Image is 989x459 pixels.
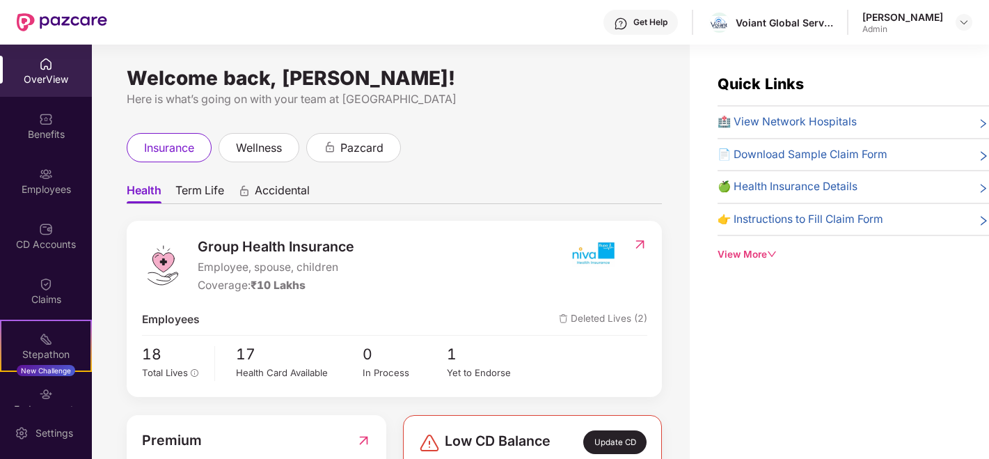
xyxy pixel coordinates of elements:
span: Term Life [175,183,224,203]
span: Employee, spouse, children [198,259,354,277]
span: insurance [144,139,194,157]
img: svg+xml;base64,PHN2ZyBpZD0iU2V0dGluZy0yMHgyMCIgeG1sbnM9Imh0dHA6Ly93d3cudzMub3JnLzIwMDAvc3ZnIiB3aW... [15,426,29,440]
img: svg+xml;base64,PHN2ZyBpZD0iRGFuZ2VyLTMyeDMyIiB4bWxucz0iaHR0cDovL3d3dy53My5vcmcvMjAwMC9zdmciIHdpZH... [418,432,441,454]
img: insurerIcon [567,236,619,271]
div: New Challenge [17,365,75,376]
span: Deleted Lives (2) [559,311,647,329]
span: wellness [236,139,282,157]
img: svg+xml;base64,PHN2ZyBpZD0iRW1wbG95ZWVzIiB4bWxucz0iaHR0cDovL3d3dy53My5vcmcvMjAwMC9zdmciIHdpZHRoPS... [39,167,53,181]
span: 17 [236,343,363,366]
span: Low CD Balance [445,430,551,454]
span: 📄 Download Sample Claim Form [718,146,887,164]
div: Get Help [633,17,667,28]
span: right [978,181,989,196]
span: Premium [142,430,202,451]
img: svg+xml;base64,PHN2ZyBpZD0iSG9tZSIgeG1sbnM9Imh0dHA6Ly93d3cudzMub3JnLzIwMDAvc3ZnIiB3aWR0aD0iMjAiIG... [39,57,53,71]
div: Health Card Available [236,366,363,380]
div: Update CD [583,430,646,454]
img: IMG_8296.jpg [709,16,729,31]
div: Welcome back, [PERSON_NAME]! [127,72,662,84]
span: Employees [142,311,200,329]
span: ₹10 Lakhs [251,279,306,292]
img: svg+xml;base64,PHN2ZyBpZD0iQmVuZWZpdHMiIHhtbG5zPSJodHRwOi8vd3d3LnczLm9yZy8yMDAwL3N2ZyIgd2lkdGg9Ij... [39,112,53,126]
div: Admin [862,24,943,35]
span: 🍏 Health Insurance Details [718,178,857,196]
div: Coverage: [198,277,354,295]
span: Group Health Insurance [198,236,354,258]
img: svg+xml;base64,PHN2ZyB4bWxucz0iaHR0cDovL3d3dy53My5vcmcvMjAwMC9zdmciIHdpZHRoPSIyMSIgaGVpZ2h0PSIyMC... [39,332,53,346]
span: down [767,249,777,259]
div: Yet to Endorse [447,366,531,380]
img: RedirectIcon [633,238,647,251]
span: 0 [363,343,447,366]
span: Total Lives [142,367,188,378]
div: In Process [363,366,447,380]
span: Quick Links [718,75,804,93]
div: Voiant Global Services India Private Limited [736,16,833,29]
span: right [978,149,989,164]
span: Health [127,183,161,203]
img: logo [142,244,184,286]
div: Stepathon [1,348,90,361]
img: deleteIcon [559,314,568,323]
img: New Pazcare Logo [17,13,107,31]
span: 👉 Instructions to Fill Claim Form [718,211,883,228]
div: animation [238,185,251,197]
img: svg+xml;base64,PHN2ZyBpZD0iQ0RfQWNjb3VudHMiIGRhdGEtbmFtZT0iQ0QgQWNjb3VudHMiIHhtbG5zPSJodHRwOi8vd3... [39,222,53,236]
img: svg+xml;base64,PHN2ZyBpZD0iSGVscC0zMngzMiIgeG1sbnM9Imh0dHA6Ly93d3cudzMub3JnLzIwMDAvc3ZnIiB3aWR0aD... [614,17,628,31]
span: pazcard [340,139,383,157]
span: 18 [142,343,205,366]
div: View More [718,247,989,262]
img: RedirectIcon [356,430,371,451]
div: [PERSON_NAME] [862,10,943,24]
span: 1 [447,343,531,366]
span: Accidental [255,183,310,203]
div: animation [324,141,336,153]
span: right [978,116,989,131]
img: svg+xml;base64,PHN2ZyBpZD0iRHJvcGRvd24tMzJ4MzIiIHhtbG5zPSJodHRwOi8vd3d3LnczLm9yZy8yMDAwL3N2ZyIgd2... [958,17,970,28]
span: right [978,214,989,228]
img: svg+xml;base64,PHN2ZyBpZD0iRW5kb3JzZW1lbnRzIiB4bWxucz0iaHR0cDovL3d3dy53My5vcmcvMjAwMC9zdmciIHdpZH... [39,387,53,401]
img: svg+xml;base64,PHN2ZyBpZD0iQ2xhaW0iIHhtbG5zPSJodHRwOi8vd3d3LnczLm9yZy8yMDAwL3N2ZyIgd2lkdGg9IjIwIi... [39,277,53,291]
span: 🏥 View Network Hospitals [718,114,857,131]
div: Here is what’s going on with your team at [GEOGRAPHIC_DATA] [127,91,662,108]
div: Settings [31,426,77,440]
span: info-circle [191,369,199,378]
